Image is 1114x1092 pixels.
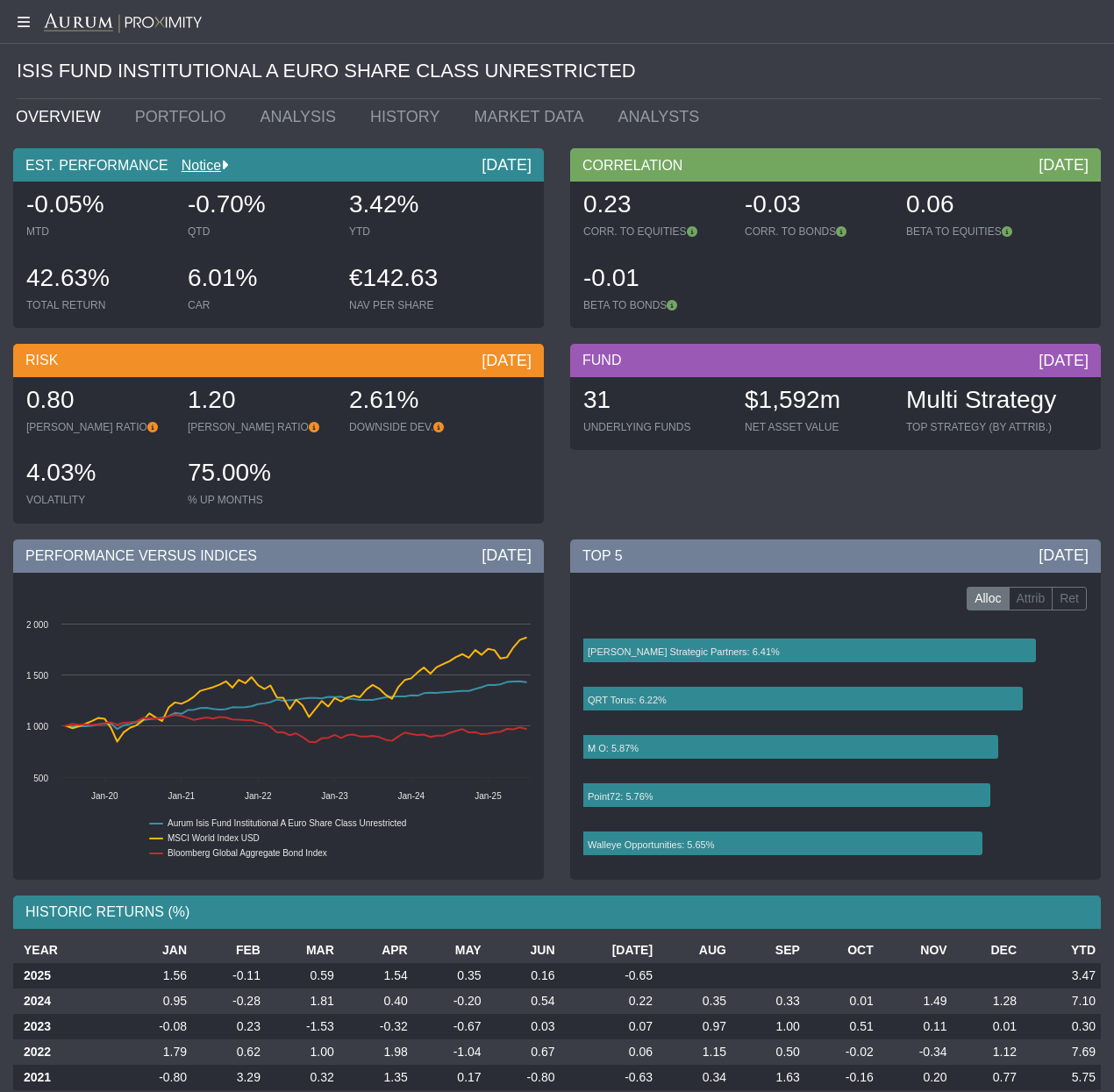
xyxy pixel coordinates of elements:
[1022,938,1101,963] th: YTD
[604,99,720,134] a: ANALYSTS
[879,1014,953,1039] td: 0.11
[588,646,780,657] text: [PERSON_NAME] Strategic Partners: 6.41%
[570,148,1101,182] div: CORRELATION
[13,896,1101,929] div: HISTORIC RETURNS (%)
[13,148,544,182] div: EST. PERFORMANCE
[26,261,170,298] div: 42.63%
[188,225,332,239] div: QTD
[732,938,805,963] th: SEP
[188,493,332,507] div: % UP MONTHS
[188,383,332,420] div: 1.20
[561,938,659,963] th: [DATE]
[413,1065,487,1090] td: 0.17
[487,1014,561,1039] td: 0.03
[588,695,667,705] text: QRT Torus: 6.22%
[188,261,332,298] div: 6.01%
[1039,545,1089,566] div: [DATE]
[906,383,1056,420] div: Multi Strategy
[561,1039,659,1065] td: 0.06
[13,344,544,377] div: RISK
[26,225,170,239] div: MTD
[879,938,953,963] th: NOV
[339,989,413,1014] td: 0.40
[246,99,357,134] a: ANALYSIS
[26,456,170,493] div: 4.03%
[570,344,1101,377] div: FUND
[561,989,659,1014] td: 0.22
[357,99,461,134] a: HISTORY
[953,989,1022,1014] td: 1.28
[349,420,493,434] div: DOWNSIDE DEV.
[583,225,727,239] div: CORR. TO EQUITIES
[588,743,639,753] text: M O: 5.87%
[339,963,413,989] td: 1.54
[188,456,332,493] div: 75.00%
[192,1065,266,1090] td: 3.29
[13,1065,118,1090] th: 2021
[413,1039,487,1065] td: -1.04
[906,188,1050,225] div: 0.06
[26,190,104,218] span: -0.05%
[879,1039,953,1065] td: -0.34
[487,1065,561,1090] td: -0.80
[805,938,879,963] th: OCT
[349,383,493,420] div: 2.61%
[583,383,727,420] div: 31
[658,938,732,963] th: AUG
[953,938,1022,963] th: DEC
[118,938,192,963] th: JAN
[1009,587,1053,611] label: Attrib
[658,1065,732,1090] td: 0.34
[398,791,425,801] text: Jan-24
[26,420,170,434] div: [PERSON_NAME] RATIO
[583,420,727,434] div: UNDERLYING FUNDS
[266,1014,339,1039] td: -1.53
[26,493,170,507] div: VOLATILITY
[349,225,493,239] div: YTD
[188,298,332,312] div: CAR
[658,1039,732,1065] td: 1.15
[26,298,170,312] div: TOTAL RETURN
[588,791,653,802] text: Point72: 5.76%
[17,44,1101,99] div: ISIS FUND INSTITUTIONAL A EURO SHARE CLASS UNRESTRICTED
[1022,963,1101,989] td: 3.47
[266,1039,339,1065] td: 1.00
[339,1039,413,1065] td: 1.98
[1022,1065,1101,1090] td: 5.75
[413,989,487,1014] td: -0.20
[805,989,879,1014] td: 0.01
[487,989,561,1014] td: 0.54
[168,818,406,828] text: Aurum Isis Fund Institutional A Euro Share Class Unrestricted
[192,938,266,963] th: FEB
[805,1039,879,1065] td: -0.02
[44,13,202,34] img: Aurum-Proximity%20white.svg
[461,99,604,134] a: MARKET DATA
[13,963,118,989] th: 2025
[745,383,889,420] div: $1,592m
[475,791,502,801] text: Jan-25
[13,938,118,963] th: YEAR
[168,848,327,858] text: Bloomberg Global Aggregate Bond Index
[745,188,889,225] div: -0.03
[192,989,266,1014] td: -0.28
[805,1014,879,1039] td: 0.51
[122,99,247,134] a: PORTFOLIO
[906,225,1050,239] div: BETA TO EQUITIES
[732,989,805,1014] td: 0.33
[266,1065,339,1090] td: 0.32
[732,1039,805,1065] td: 0.50
[967,587,1009,611] label: Alloc
[745,225,889,239] div: CORR. TO BONDS
[339,1014,413,1039] td: -0.32
[1039,350,1089,371] div: [DATE]
[1052,587,1087,611] label: Ret
[321,791,348,801] text: Jan-23
[487,963,561,989] td: 0.16
[192,963,266,989] td: -0.11
[188,190,266,218] span: -0.70%
[168,158,221,173] a: Notice
[658,1014,732,1039] td: 0.97
[745,420,889,434] div: NET ASSET VALUE
[953,1014,1022,1039] td: 0.01
[266,989,339,1014] td: 1.81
